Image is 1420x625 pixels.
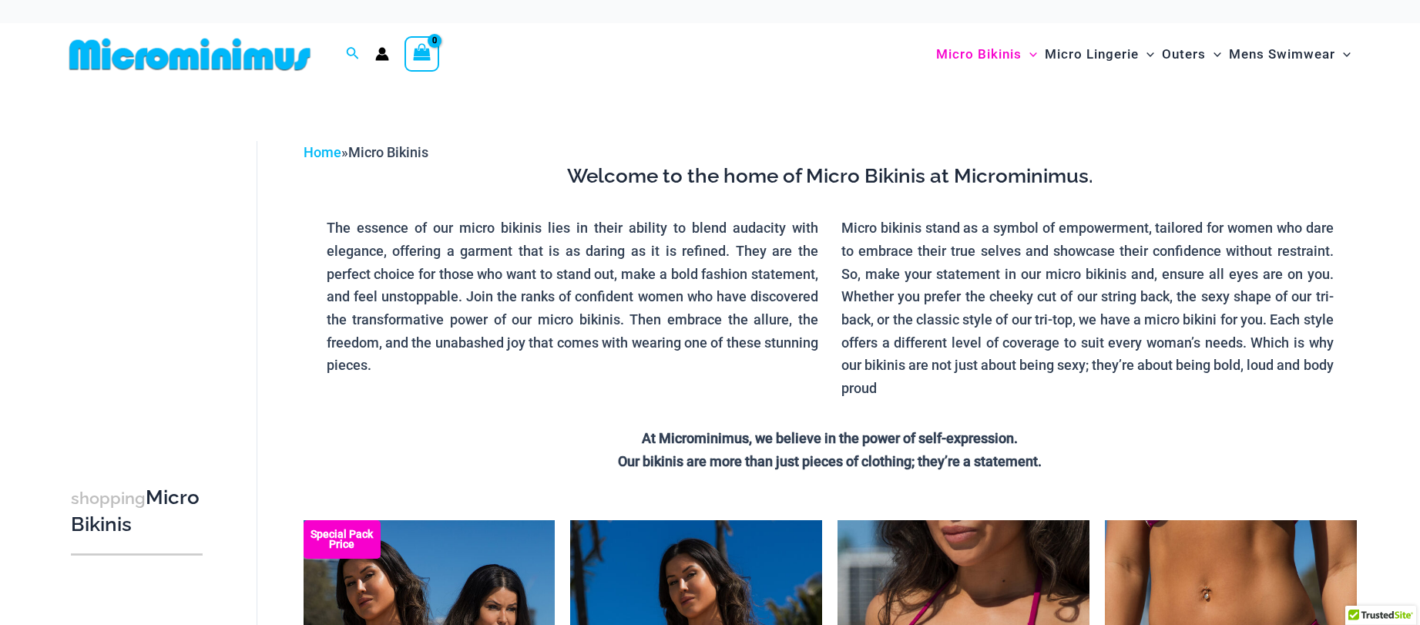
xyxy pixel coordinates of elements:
span: Mens Swimwear [1229,35,1335,74]
a: Search icon link [346,45,360,64]
a: View Shopping Cart, empty [405,36,440,72]
span: Micro Bikinis [348,144,428,160]
span: Menu Toggle [1206,35,1221,74]
strong: Our bikinis are more than just pieces of clothing; they’re a statement. [618,453,1042,469]
span: shopping [71,489,146,508]
a: Micro BikinisMenu ToggleMenu Toggle [932,31,1041,78]
span: Outers [1162,35,1206,74]
nav: Site Navigation [930,29,1358,80]
iframe: TrustedSite Certified [71,129,210,437]
span: Micro Bikinis [936,35,1022,74]
b: Special Pack Price [304,529,381,549]
p: Micro bikinis stand as a symbol of empowerment, tailored for women who dare to embrace their true... [841,217,1334,400]
h3: Micro Bikinis [71,485,203,538]
span: Menu Toggle [1335,35,1351,74]
span: Menu Toggle [1022,35,1037,74]
a: Home [304,144,341,160]
a: Micro LingerieMenu ToggleMenu Toggle [1041,31,1158,78]
span: Micro Lingerie [1045,35,1139,74]
img: MM SHOP LOGO FLAT [63,37,317,72]
p: The essence of our micro bikinis lies in their ability to blend audacity with elegance, offering ... [327,217,819,377]
strong: At Microminimus, we believe in the power of self-expression. [642,430,1018,446]
h3: Welcome to the home of Micro Bikinis at Microminimus. [315,163,1345,190]
a: OutersMenu ToggleMenu Toggle [1158,31,1225,78]
span: » [304,144,428,160]
span: Menu Toggle [1139,35,1154,74]
a: Account icon link [375,47,389,61]
a: Mens SwimwearMenu ToggleMenu Toggle [1225,31,1355,78]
